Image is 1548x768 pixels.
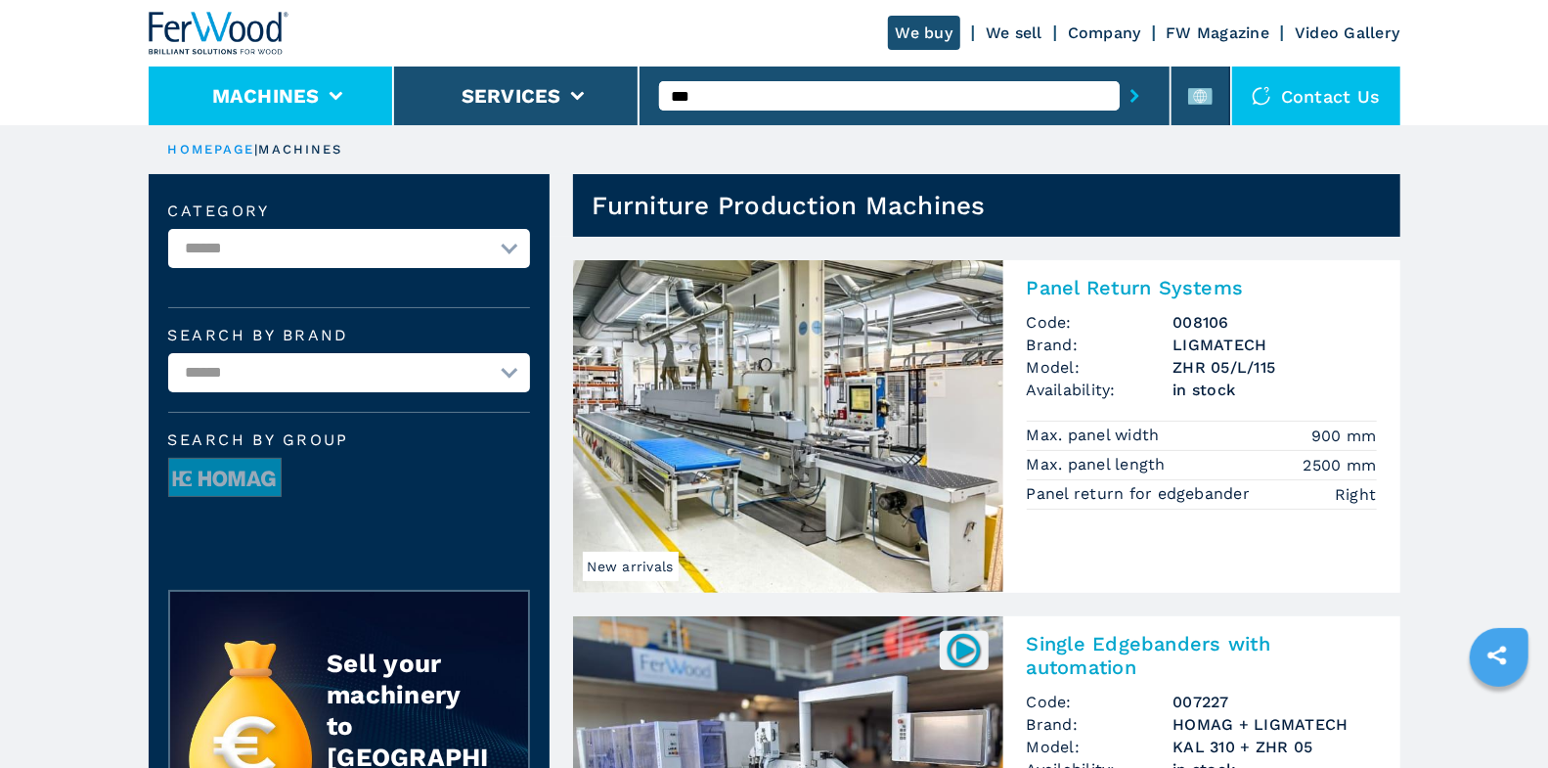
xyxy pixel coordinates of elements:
[593,190,986,221] h1: Furniture Production Machines
[1304,454,1377,476] em: 2500 mm
[212,84,320,108] button: Machines
[259,141,343,158] p: machines
[945,631,983,669] img: 007227
[1027,736,1173,758] span: Model:
[986,23,1042,42] a: We sell
[1295,23,1399,42] a: Video Gallery
[1027,632,1377,679] h2: Single Edgebanders with automation
[1027,691,1173,713] span: Code:
[1173,356,1377,379] h3: ZHR 05/L/115
[1232,67,1400,125] div: Contact us
[1473,631,1522,680] a: sharethis
[1173,736,1377,758] h3: KAL 310 + ZHR 05
[169,459,281,498] img: image
[168,432,530,448] span: Search by group
[1252,86,1271,106] img: Contact us
[1027,379,1173,401] span: Availability:
[254,142,258,157] span: |
[1311,425,1377,447] em: 900 mm
[1068,23,1141,42] a: Company
[1027,483,1256,505] p: Panel return for edgebander
[168,328,530,343] label: Search by brand
[1173,379,1377,401] span: in stock
[1173,691,1377,713] h3: 007227
[1027,425,1165,446] p: Max. panel width
[149,12,289,55] img: Ferwood
[1173,311,1377,334] h3: 008106
[1465,680,1533,753] iframe: Chat
[583,552,679,581] span: New arrivals
[1335,483,1376,506] em: Right
[1173,713,1377,736] h3: HOMAG + LIGMATECH
[168,142,255,157] a: HOMEPAGE
[1027,356,1173,379] span: Model:
[1027,454,1172,475] p: Max. panel length
[168,203,530,219] label: Category
[1120,73,1150,118] button: submit-button
[1027,276,1377,299] h2: Panel Return Systems
[888,16,961,50] a: We buy
[573,260,1003,593] img: Panel Return Systems LIGMATECH ZHR 05/L/115
[1167,23,1270,42] a: FW Magazine
[573,260,1400,593] a: Panel Return Systems LIGMATECH ZHR 05/L/115New arrivalsPanel Return SystemsCode:008106Brand:LIGMA...
[462,84,561,108] button: Services
[1027,713,1173,736] span: Brand:
[1027,311,1173,334] span: Code:
[1027,334,1173,356] span: Brand:
[1173,334,1377,356] h3: LIGMATECH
